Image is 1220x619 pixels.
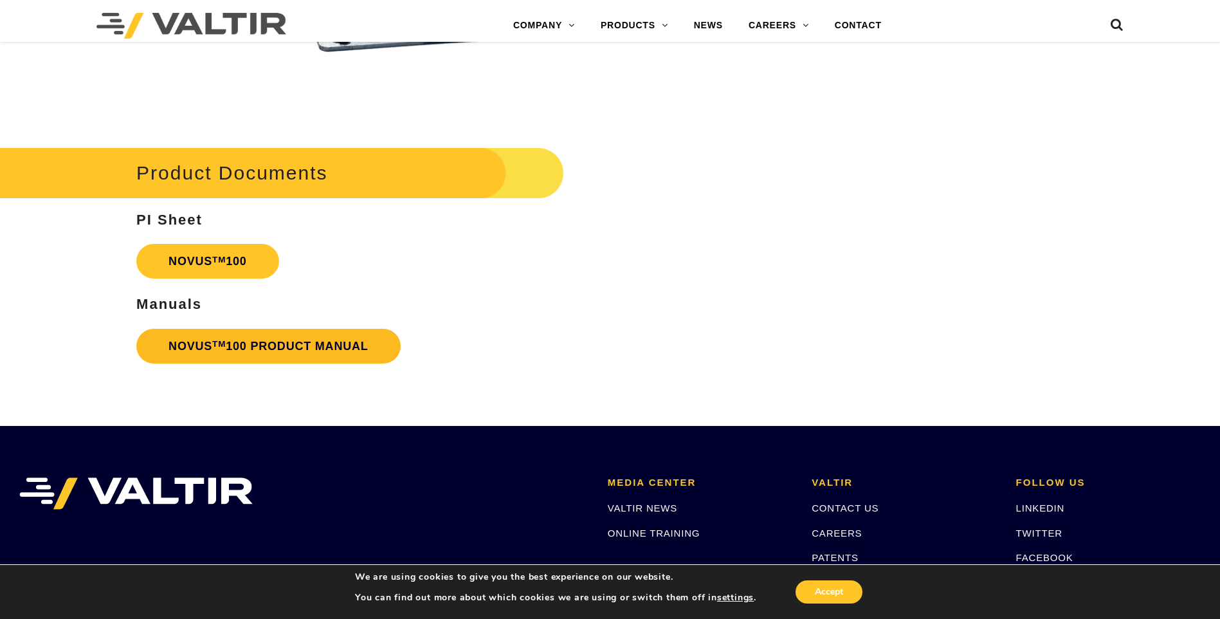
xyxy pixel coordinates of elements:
[212,339,226,349] sup: TM
[681,13,736,39] a: NEWS
[812,477,996,488] h2: VALTIR
[812,552,859,563] a: PATENTS
[608,503,677,513] a: VALTIR NEWS
[796,580,862,604] button: Accept
[1016,503,1065,513] a: LINKEDIN
[1016,552,1073,563] a: FACEBOOK
[96,13,286,39] img: Valtir
[1016,528,1062,539] a: TWITTER
[812,503,879,513] a: CONTACT US
[736,13,822,39] a: CAREERS
[608,528,700,539] a: ONLINE TRAINING
[812,528,862,539] a: CAREERS
[136,296,202,312] strong: Manuals
[136,244,279,279] a: NOVUSTM100
[717,592,754,604] button: settings
[212,255,226,264] sup: TM
[355,571,756,583] p: We are using cookies to give you the best experience on our website.
[822,13,895,39] a: CONTACT
[588,13,681,39] a: PRODUCTS
[136,329,401,364] a: NOVUSTM100 PRODUCT MANUAL
[608,477,792,488] h2: MEDIA CENTER
[19,477,253,510] img: VALTIR
[136,212,203,228] strong: PI Sheet
[355,592,756,604] p: You can find out more about which cookies we are using or switch them off in .
[1016,477,1201,488] h2: FOLLOW US
[500,13,588,39] a: COMPANY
